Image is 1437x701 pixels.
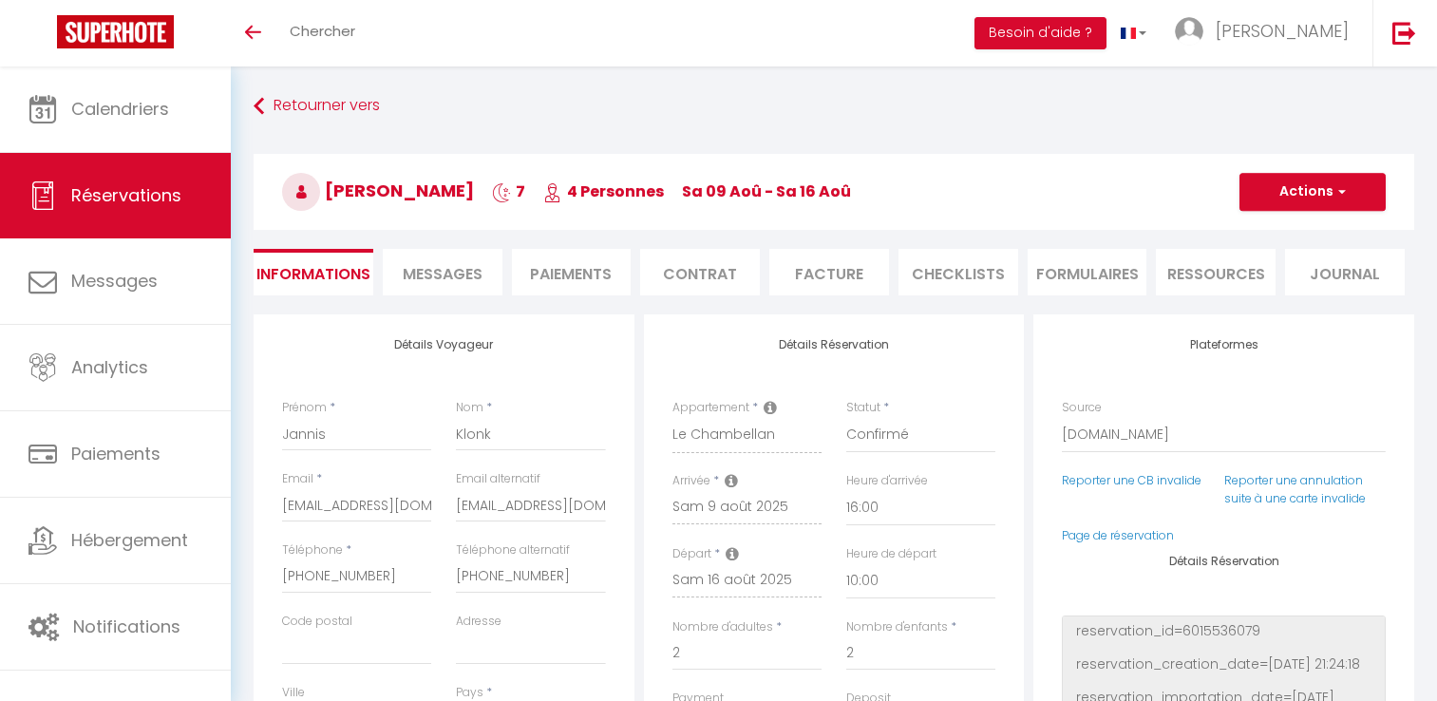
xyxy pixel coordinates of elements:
li: CHECKLISTS [898,249,1018,295]
span: Paiements [71,442,161,465]
label: Départ [672,545,711,563]
label: Source [1062,399,1102,417]
img: ... [1175,17,1203,46]
li: Contrat [640,249,760,295]
span: 4 Personnes [543,180,664,202]
img: logout [1392,21,1416,45]
label: Prénom [282,399,327,417]
button: Actions [1239,173,1386,211]
label: Appartement [672,399,749,417]
label: Adresse [456,613,501,631]
li: Ressources [1156,249,1276,295]
span: Messages [71,269,158,293]
span: [PERSON_NAME] [1216,19,1349,43]
label: Nombre d'adultes [672,618,773,636]
span: [PERSON_NAME] [282,179,474,202]
span: Réservations [71,183,181,207]
li: Facture [769,249,889,295]
a: Page de réservation [1062,527,1174,543]
span: Messages [403,263,482,285]
h4: Détails Réservation [1062,555,1386,568]
button: Besoin d'aide ? [974,17,1106,49]
h4: Détails Voyageur [282,338,606,351]
li: Paiements [512,249,632,295]
span: Chercher [290,21,355,41]
label: Heure de départ [846,545,936,563]
span: Calendriers [71,97,169,121]
label: Nombre d'enfants [846,618,948,636]
span: Analytics [71,355,148,379]
span: 7 [492,180,525,202]
label: Heure d'arrivée [846,472,928,490]
a: Retourner vers [254,89,1414,123]
label: Statut [846,399,880,417]
label: Téléphone alternatif [456,541,570,559]
h4: Plateformes [1062,338,1386,351]
label: Téléphone [282,541,343,559]
a: Reporter une CB invalide [1062,472,1201,488]
label: Nom [456,399,483,417]
label: Email alternatif [456,470,540,488]
li: FORMULAIRES [1028,249,1147,295]
label: Code postal [282,613,352,631]
iframe: LiveChat chat widget [1357,621,1437,701]
a: Reporter une annulation suite à une carte invalide [1224,472,1366,506]
label: Email [282,470,313,488]
li: Informations [254,249,373,295]
img: Super Booking [57,15,174,48]
span: Sa 09 Aoû - Sa 16 Aoû [682,180,851,202]
li: Journal [1285,249,1405,295]
label: Arrivée [672,472,710,490]
span: Hébergement [71,528,188,552]
h4: Détails Réservation [672,338,996,351]
span: Notifications [73,615,180,638]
